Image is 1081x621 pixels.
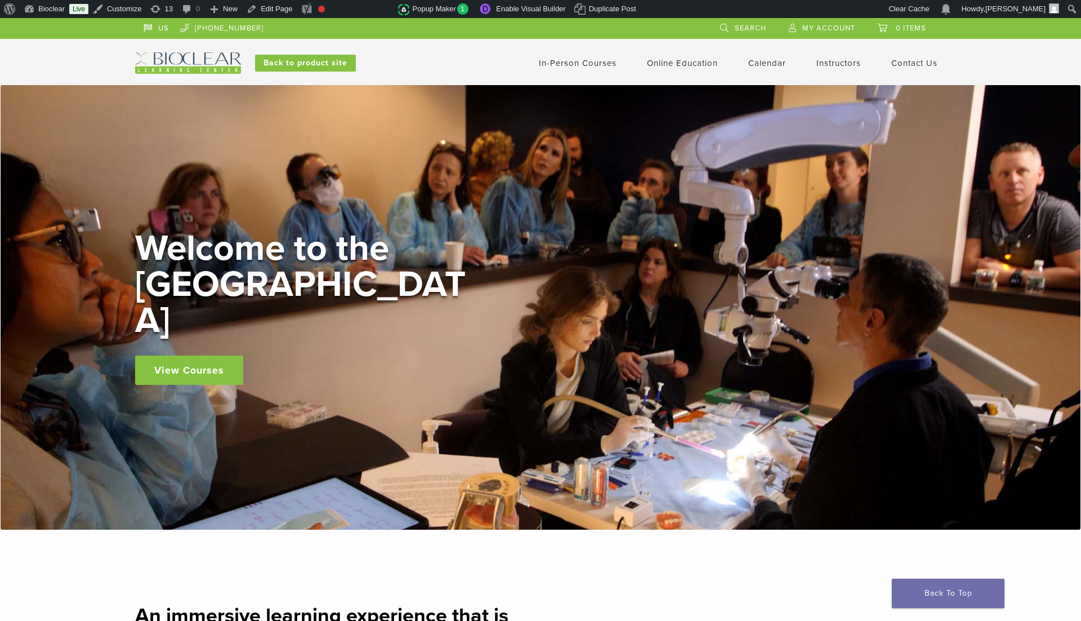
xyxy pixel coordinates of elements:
[802,24,855,33] span: My Account
[789,18,855,35] a: My Account
[878,18,926,35] a: 0 items
[255,55,356,72] a: Back to product site
[135,356,243,385] a: View Courses
[318,6,325,12] div: Focus keyphrase not set
[891,58,937,68] a: Contact Us
[816,58,861,68] a: Instructors
[144,18,169,35] a: US
[748,58,786,68] a: Calendar
[539,58,617,68] a: In-Person Courses
[735,24,766,33] span: Search
[647,58,718,68] a: Online Education
[985,5,1046,13] span: [PERSON_NAME]
[69,4,88,14] a: Live
[135,52,241,74] img: Bioclear
[135,230,473,339] h2: Welcome to the [GEOGRAPHIC_DATA]
[892,579,1004,608] a: Back To Top
[180,18,263,35] a: [PHONE_NUMBER]
[720,18,766,35] a: Search
[457,3,469,15] span: 1
[896,24,926,33] span: 0 items
[335,3,398,16] img: Views over 48 hours. Click for more Jetpack Stats.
